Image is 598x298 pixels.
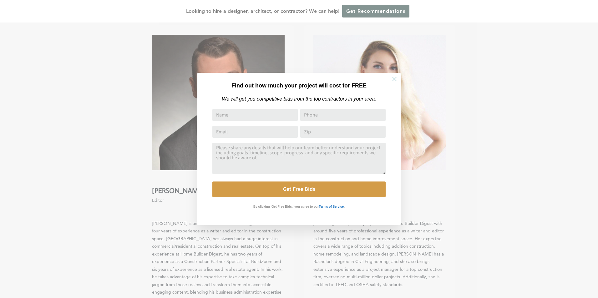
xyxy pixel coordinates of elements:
button: Close [383,68,405,90]
input: Zip [300,126,386,138]
a: Terms of Service [319,203,344,209]
button: Get Free Bids [212,181,386,197]
em: We will get you competitive bids from the top contractors in your area. [222,96,376,102]
strong: . [344,205,345,208]
input: Phone [300,109,386,121]
strong: Terms of Service [319,205,344,208]
textarea: Comment or Message [212,143,386,174]
input: Email Address [212,126,298,138]
input: Name [212,109,298,121]
strong: By clicking 'Get Free Bids,' you agree to our [253,205,319,208]
strong: Find out how much your project will cost for FREE [231,82,367,89]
